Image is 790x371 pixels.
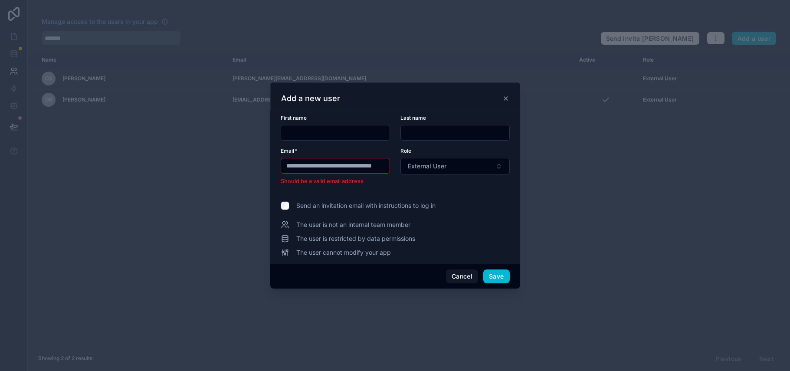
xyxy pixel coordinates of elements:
[400,115,426,121] span: Last name
[296,220,410,229] span: The user is not an internal team member
[281,177,390,186] li: Should be a valid email address
[296,234,415,243] span: The user is restricted by data permissions
[281,148,294,154] span: Email
[296,201,436,210] span: Send an invitation email with instructions to log in
[400,148,411,154] span: Role
[296,248,391,257] span: The user cannot modify your app
[400,158,510,174] button: Select Button
[408,162,446,171] span: External User
[281,93,340,104] h3: Add a new user
[281,115,307,121] span: First name
[446,269,478,283] button: Cancel
[281,201,289,210] input: Send an invitation email with instructions to log in
[483,269,509,283] button: Save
